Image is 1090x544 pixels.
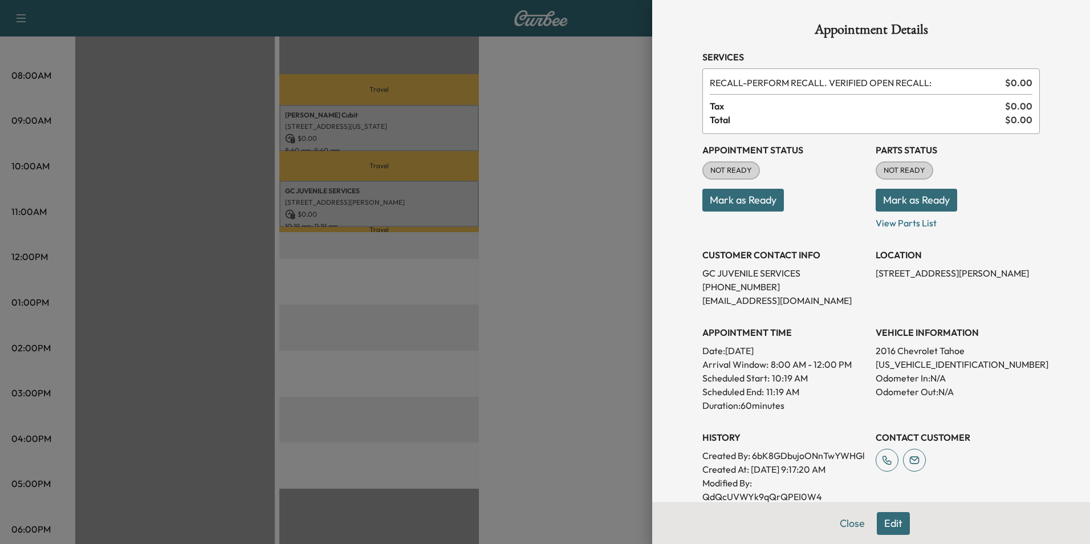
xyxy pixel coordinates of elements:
p: [STREET_ADDRESS][PERSON_NAME] [876,266,1040,280]
h3: History [702,431,867,444]
p: 2016 Chevrolet Tahoe [876,344,1040,358]
p: Created At : [DATE] 9:17:20 AM [702,462,867,476]
p: View Parts List [876,212,1040,230]
p: [US_VEHICLE_IDENTIFICATION_NUMBER] [876,358,1040,371]
button: Mark as Ready [702,189,784,212]
button: Edit [877,512,910,535]
span: Total [710,113,1005,127]
p: Odometer In: N/A [876,371,1040,385]
span: $ 0.00 [1005,113,1032,127]
span: $ 0.00 [1005,99,1032,113]
h1: Appointment Details [702,23,1040,41]
h3: Parts Status [876,143,1040,157]
h3: Appointment Status [702,143,867,157]
h3: APPOINTMENT TIME [702,326,867,339]
p: Scheduled End: [702,385,764,399]
h3: LOCATION [876,248,1040,262]
span: $ 0.00 [1005,76,1032,90]
p: [PHONE_NUMBER] [702,280,867,294]
span: Tax [710,99,1005,113]
span: NOT READY [877,165,932,176]
p: Odometer Out: N/A [876,385,1040,399]
p: [EMAIL_ADDRESS][DOMAIN_NAME] [702,294,867,307]
p: Duration: 60 minutes [702,399,867,412]
h3: CONTACT CUSTOMER [876,431,1040,444]
span: 8:00 AM - 12:00 PM [771,358,852,371]
p: Scheduled Start: [702,371,770,385]
button: Close [832,512,872,535]
span: PERFORM RECALL. VERIFIED OPEN RECALL: [710,76,1000,90]
h3: Services [702,50,1040,64]
p: Arrival Window: [702,358,867,371]
button: Mark as Ready [876,189,957,212]
h3: CUSTOMER CONTACT INFO [702,248,867,262]
p: 10:19 AM [772,371,808,385]
p: Created By : 6bK8GDbujoONnTwYWHGl [702,449,867,462]
p: GC JUVENILE SERVICES [702,266,867,280]
p: 11:19 AM [766,385,799,399]
p: Date: [DATE] [702,344,867,358]
p: Modified By : QdQcUVWYk9qQrQPEI0W4 [702,476,867,504]
h3: VEHICLE INFORMATION [876,326,1040,339]
span: NOT READY [703,165,759,176]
